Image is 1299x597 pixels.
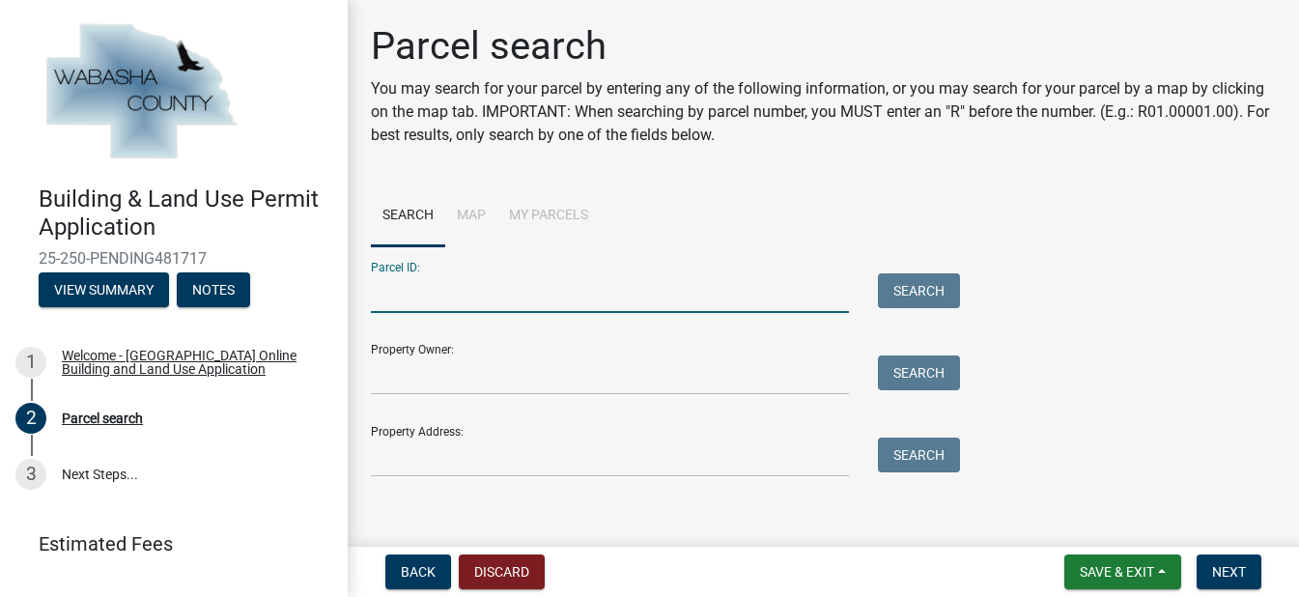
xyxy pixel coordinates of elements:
button: Discard [459,554,545,589]
button: Search [878,355,960,390]
div: 2 [15,403,46,434]
button: Next [1197,554,1261,589]
a: Search [371,185,445,247]
a: Estimated Fees [15,525,317,563]
button: View Summary [39,272,169,307]
span: Back [401,564,436,580]
p: You may search for your parcel by entering any of the following information, or you may search fo... [371,77,1276,147]
wm-modal-confirm: Notes [177,283,250,298]
div: Welcome - [GEOGRAPHIC_DATA] Online Building and Land Use Application [62,349,317,376]
span: Save & Exit [1080,564,1154,580]
button: Save & Exit [1064,554,1181,589]
span: 25-250-PENDING481717 [39,249,309,268]
div: 3 [15,459,46,490]
h4: Building & Land Use Permit Application [39,185,332,242]
wm-modal-confirm: Summary [39,283,169,298]
h1: Parcel search [371,23,1276,70]
button: Search [878,438,960,472]
button: Search [878,273,960,308]
div: Parcel search [62,412,143,425]
span: Next [1212,564,1246,580]
div: 1 [15,347,46,378]
img: Wabasha County, Minnesota [39,20,243,165]
button: Back [385,554,451,589]
button: Notes [177,272,250,307]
